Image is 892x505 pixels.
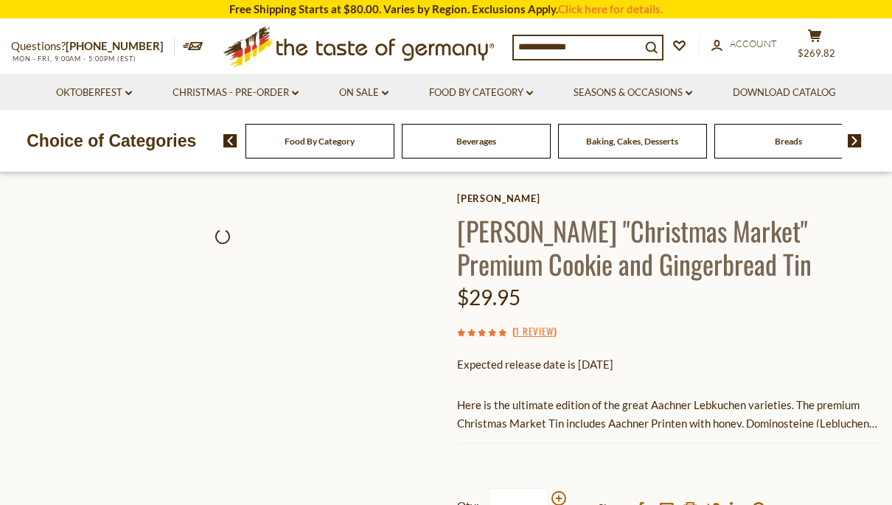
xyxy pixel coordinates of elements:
[558,2,663,15] a: Click here for details.
[574,85,692,101] a: Seasons & Occasions
[285,136,355,147] a: Food By Category
[457,214,881,280] h1: [PERSON_NAME] "Christmas Market" Premium Cookie and Gingerbread Tin
[429,85,533,101] a: Food By Category
[792,29,837,66] button: $269.82
[711,36,777,52] a: Account
[457,396,881,433] p: Here is the ultimate edition of the great Aachner Lebkuchen varieties. The premium Christmas Mark...
[515,324,554,340] a: 1 Review
[457,192,881,204] a: [PERSON_NAME]
[512,324,557,338] span: ( )
[775,136,802,147] a: Breads
[457,285,520,310] span: $29.95
[173,85,299,101] a: Christmas - PRE-ORDER
[339,85,388,101] a: On Sale
[66,39,164,52] a: [PHONE_NUMBER]
[11,55,136,63] span: MON - FRI, 9:00AM - 5:00PM (EST)
[586,136,678,147] a: Baking, Cakes, Desserts
[457,355,881,374] p: Expected release date is [DATE]
[798,47,835,59] span: $269.82
[56,85,132,101] a: Oktoberfest
[11,37,175,56] p: Questions?
[730,38,777,49] span: Account
[848,134,862,147] img: next arrow
[223,134,237,147] img: previous arrow
[733,85,836,101] a: Download Catalog
[456,136,496,147] a: Beverages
